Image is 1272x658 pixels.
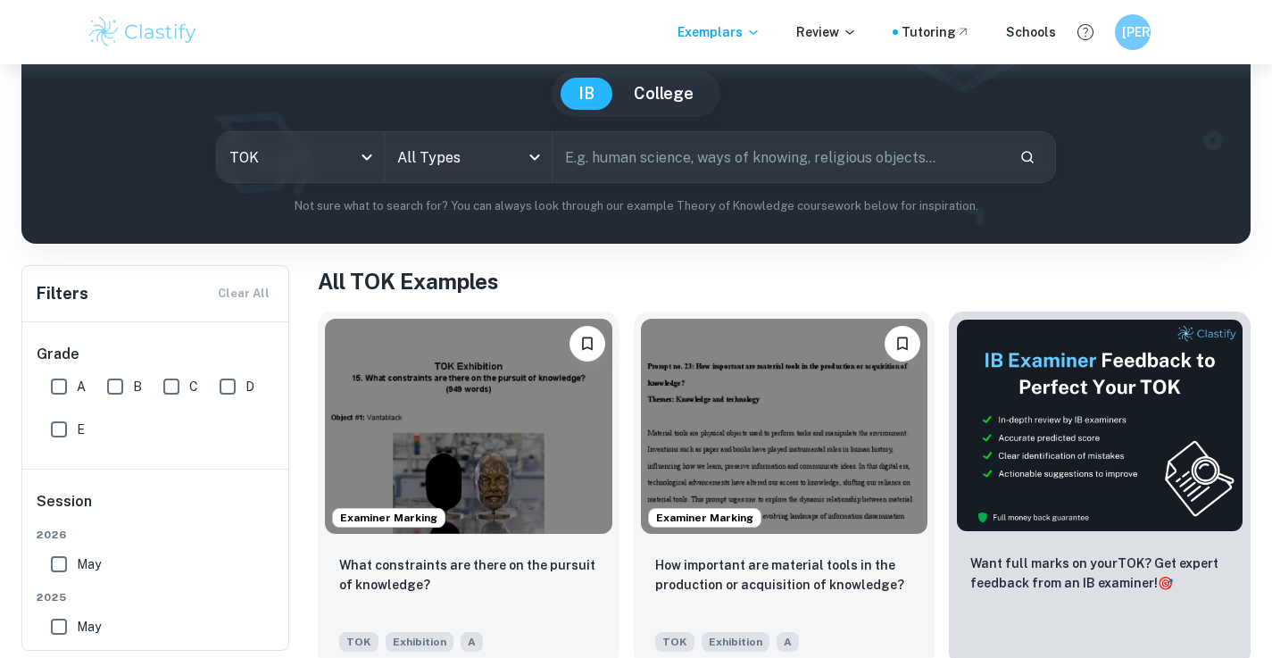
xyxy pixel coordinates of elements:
button: Bookmark [569,326,605,362]
img: Thumbnail [956,319,1243,532]
button: College [616,78,711,110]
div: All Types [385,132,552,182]
span: Examiner Marking [649,510,761,526]
span: A [77,377,86,396]
span: TOK [655,632,694,652]
input: E.g. human science, ways of knowing, religious objects... [553,132,1006,182]
button: Bookmark [885,326,920,362]
button: Help and Feedback [1070,17,1101,47]
h6: Filters [37,281,88,306]
span: 2025 [37,589,276,605]
span: Exhibition [702,632,769,652]
span: May [77,554,101,574]
h1: All TOK Examples [318,265,1251,297]
a: Schools [1006,22,1056,42]
h6: Session [37,491,276,527]
a: Tutoring [902,22,970,42]
button: Search [1012,142,1043,172]
img: TOK Exhibition example thumbnail: How important are material tools in the [641,319,928,534]
span: Examiner Marking [333,510,445,526]
p: Not sure what to search for? You can always look through our example Theory of Knowledge coursewo... [36,197,1236,215]
img: Clastify logo [87,14,200,50]
span: A [461,632,483,652]
span: A [777,632,799,652]
div: TOK [217,132,384,182]
h6: [PERSON_NAME] [1122,22,1143,42]
span: C [189,377,198,396]
p: What constraints are there on the pursuit of knowledge? [339,555,598,595]
span: May [77,617,101,637]
p: Review [796,22,857,42]
span: D [245,377,254,396]
img: TOK Exhibition example thumbnail: What constraints are there on the pursui [325,319,612,534]
span: 2026 [37,527,276,543]
h6: Grade [37,344,276,365]
p: Exemplars [678,22,761,42]
span: E [77,420,85,439]
p: How important are material tools in the production or acquisition of knowledge? [655,555,914,595]
span: TOK [339,632,378,652]
span: B [133,377,142,396]
span: 🎯 [1158,576,1173,590]
span: Exhibition [386,632,453,652]
button: IB [561,78,612,110]
button: [PERSON_NAME] [1115,14,1151,50]
p: Want full marks on your TOK ? Get expert feedback from an IB examiner! [970,554,1229,593]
